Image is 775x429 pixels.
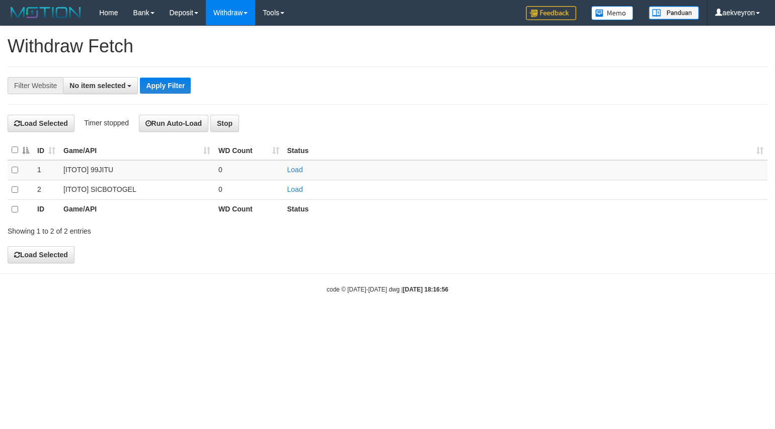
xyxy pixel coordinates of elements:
span: 0 [218,166,222,174]
th: Game/API [59,199,214,219]
td: [ITOTO] 99JITU [59,160,214,180]
td: [ITOTO] SICBOTOGEL [59,180,214,199]
button: Stop [210,115,239,132]
th: Status [283,199,767,219]
a: Load [287,185,303,193]
img: Button%20Memo.svg [591,6,634,20]
div: Filter Website [8,77,63,94]
th: Game/API: activate to sort column ascending [59,140,214,160]
a: Load [287,166,303,174]
img: Feedback.jpg [526,6,576,20]
button: Apply Filter [140,78,191,94]
small: code © [DATE]-[DATE] dwg | [327,286,448,293]
th: ID: activate to sort column ascending [33,140,59,160]
th: Status: activate to sort column ascending [283,140,767,160]
td: 1 [33,160,59,180]
img: panduan.png [649,6,699,20]
td: 2 [33,180,59,199]
strong: [DATE] 18:16:56 [403,286,448,293]
button: No item selected [63,77,138,94]
img: MOTION_logo.png [8,5,84,20]
button: Load Selected [8,246,74,263]
h1: Withdraw Fetch [8,36,767,56]
span: No item selected [69,82,125,90]
th: WD Count [214,199,283,219]
button: Run Auto-Load [139,115,209,132]
div: Showing 1 to 2 of 2 entries [8,222,316,236]
span: 0 [218,185,222,193]
th: ID [33,199,59,219]
th: WD Count: activate to sort column ascending [214,140,283,160]
span: Timer stopped [84,119,129,127]
button: Load Selected [8,115,74,132]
